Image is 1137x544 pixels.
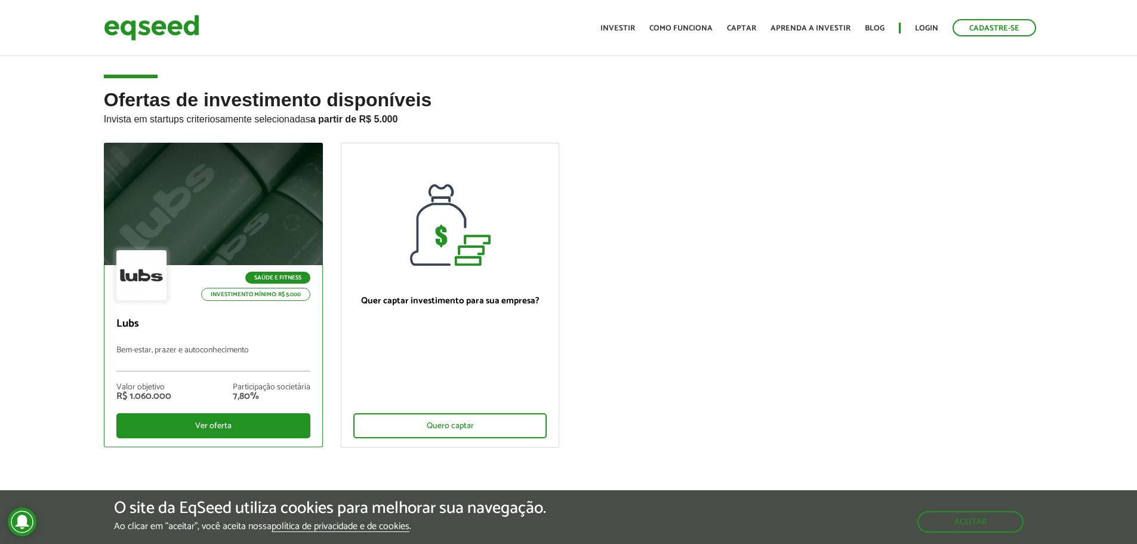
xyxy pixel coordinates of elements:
div: R$ 1.060.000 [116,392,171,401]
a: Login [915,24,938,32]
p: Quer captar investimento para sua empresa? [353,296,547,306]
div: Valor objetivo [116,383,171,392]
h2: Ofertas de investimento disponíveis [104,90,1034,143]
p: Invista em startups criteriosamente selecionadas [104,110,1034,125]
p: Lubs [116,318,310,331]
strong: a partir de R$ 5.000 [310,114,398,124]
a: Blog [865,24,885,32]
p: Bem-estar, prazer e autoconhecimento [116,346,310,371]
div: Quero captar [353,413,547,438]
div: Ver oferta [116,413,310,438]
div: 7,80% [233,392,310,401]
div: Participação societária [233,383,310,392]
a: Aprenda a investir [771,24,851,32]
p: Investimento mínimo: R$ 5.000 [201,288,310,301]
p: Saúde e Fitness [245,272,310,284]
h5: O site da EqSeed utiliza cookies para melhorar sua navegação. [114,499,546,518]
a: Captar [727,24,756,32]
a: política de privacidade e de cookies [272,522,409,532]
img: EqSeed [104,12,199,44]
a: Saúde e Fitness Investimento mínimo: R$ 5.000 Lubs Bem-estar, prazer e autoconhecimento Valor obj... [104,143,323,447]
a: Investir [600,24,635,32]
a: Quer captar investimento para sua empresa? Quero captar [341,143,560,448]
p: Ao clicar em "aceitar", você aceita nossa . [114,521,546,532]
a: Como funciona [649,24,713,32]
a: Cadastre-se [953,19,1036,36]
button: Aceitar [917,511,1024,533]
